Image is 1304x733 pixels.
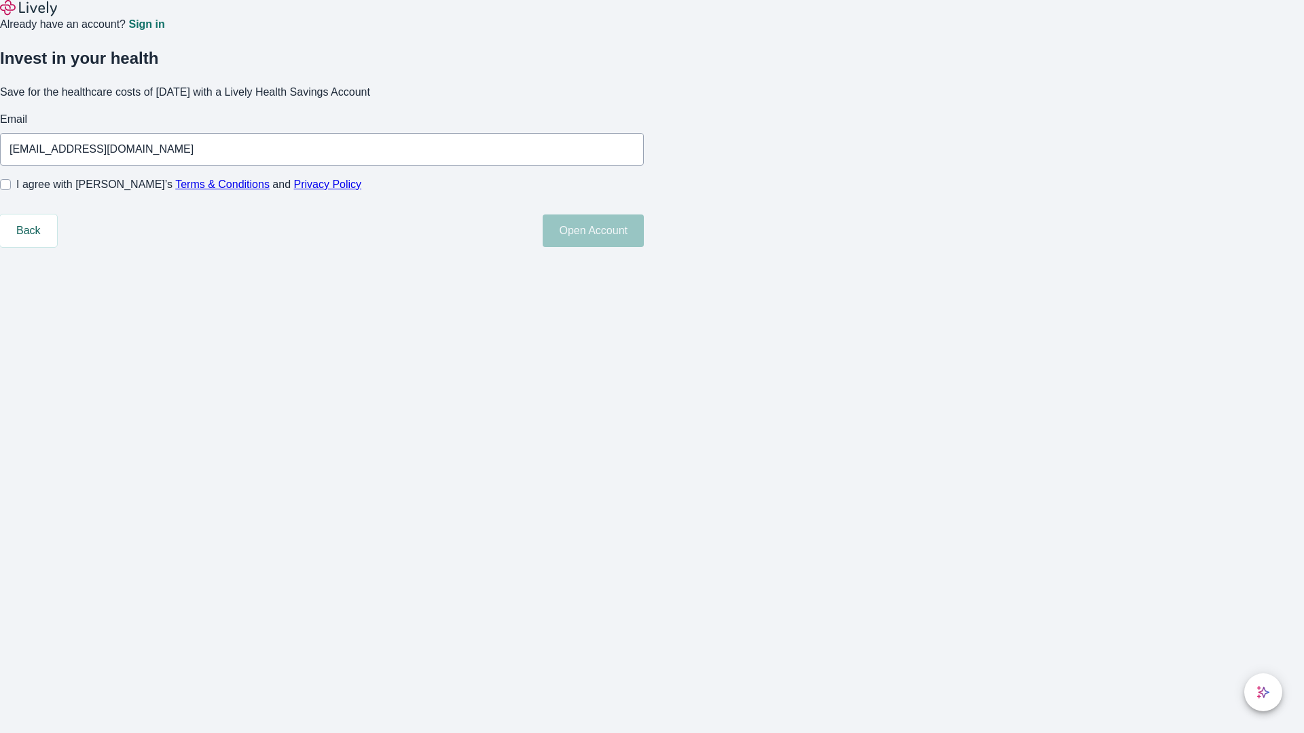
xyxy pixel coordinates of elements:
a: Sign in [128,19,164,30]
span: I agree with [PERSON_NAME]’s and [16,176,361,193]
a: Terms & Conditions [175,178,270,190]
button: chat [1244,673,1282,711]
svg: Lively AI Assistant [1256,685,1270,699]
a: Privacy Policy [294,178,362,190]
